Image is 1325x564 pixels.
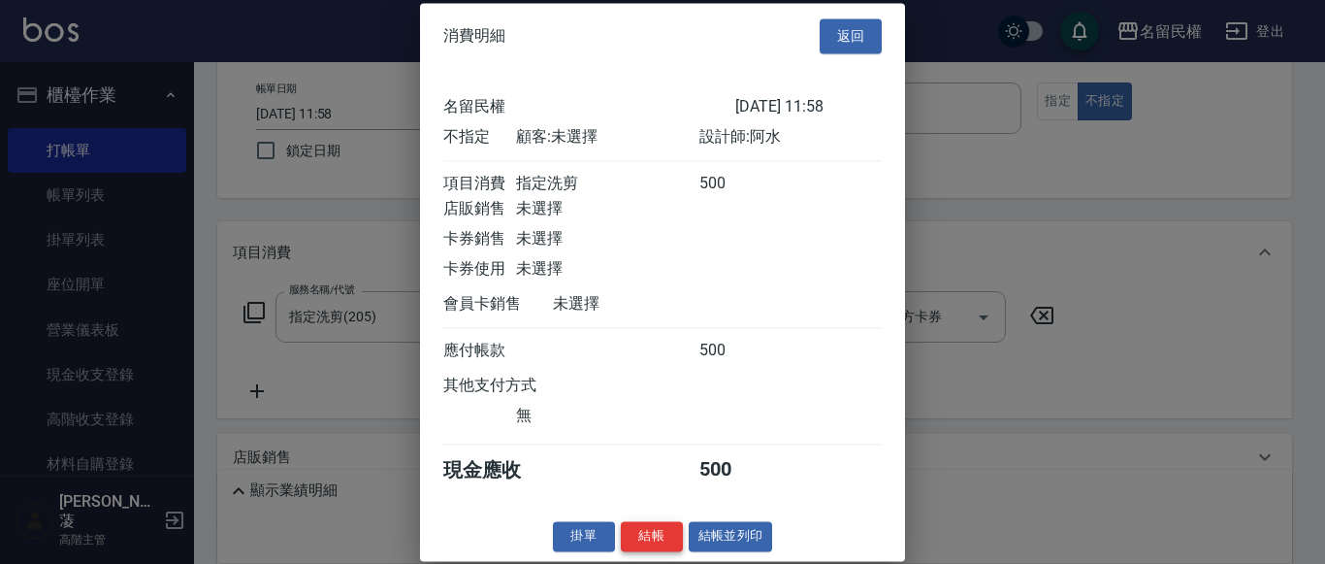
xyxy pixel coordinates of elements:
div: 現金應收 [443,457,553,483]
button: 結帳並列印 [689,521,773,551]
div: 未選擇 [516,199,698,219]
div: 名留民權 [443,97,735,117]
div: 無 [516,406,698,426]
div: 設計師: 阿水 [699,127,882,148]
span: 消費明細 [443,26,505,46]
div: 應付帳款 [443,341,516,361]
div: 卡券使用 [443,259,516,280]
div: 500 [699,174,772,194]
div: 未選擇 [516,259,698,280]
div: [DATE] 11:58 [735,97,882,117]
button: 掛單 [553,521,615,551]
button: 結帳 [621,521,683,551]
div: 會員卡銷售 [443,294,553,315]
div: 其他支付方式 [443,376,590,396]
div: 未選擇 [516,229,698,249]
div: 卡券銷售 [443,229,516,249]
div: 500 [699,457,772,483]
button: 返回 [820,18,882,54]
div: 店販銷售 [443,199,516,219]
div: 未選擇 [553,294,735,315]
div: 項目消費 [443,174,516,194]
div: 500 [699,341,772,361]
div: 顧客: 未選擇 [516,127,698,148]
div: 不指定 [443,127,516,148]
div: 指定洗剪 [516,174,698,194]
